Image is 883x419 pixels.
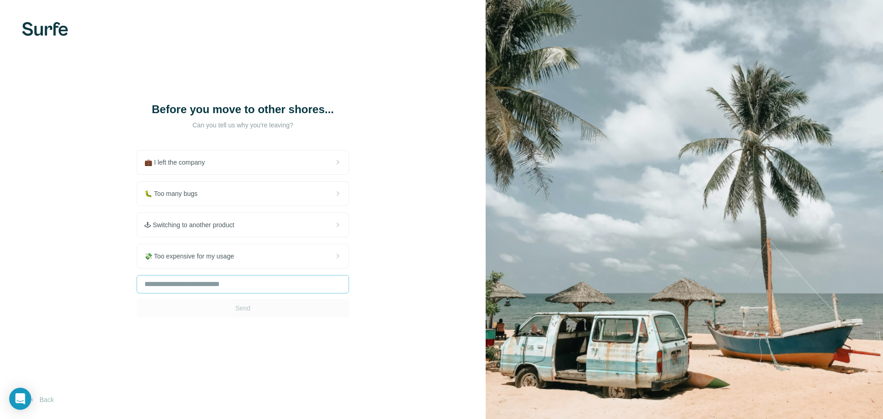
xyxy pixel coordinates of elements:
[151,102,335,117] h1: Before you move to other shores...
[144,252,241,261] span: 💸 Too expensive for my usage
[144,158,212,167] span: 💼 I left the company
[22,22,68,36] img: Surfe's logo
[151,121,335,130] p: Can you tell us why you're leaving?
[144,189,205,198] span: 🐛 Too many bugs
[144,220,241,230] span: 🕹 Switching to another product
[22,391,60,408] button: Back
[9,388,31,410] div: Open Intercom Messenger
